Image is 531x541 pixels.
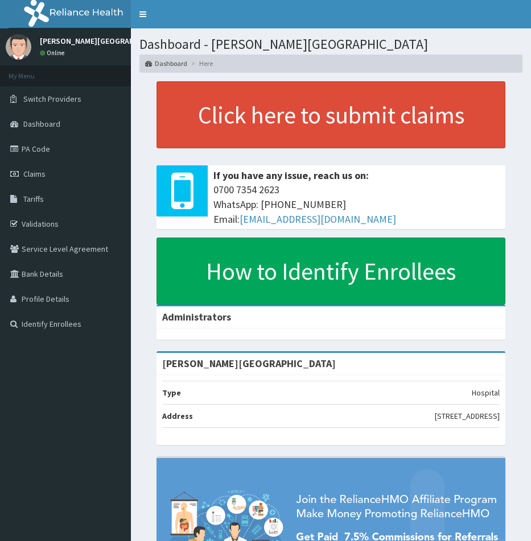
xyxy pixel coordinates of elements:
[139,37,522,52] h1: Dashboard - [PERSON_NAME][GEOGRAPHIC_DATA]
[40,37,171,45] p: [PERSON_NAME][GEOGRAPHIC_DATA]
[23,119,60,129] span: Dashboard
[6,34,31,60] img: User Image
[40,49,67,57] a: Online
[23,169,46,179] span: Claims
[435,410,500,422] p: [STREET_ADDRESS]
[240,213,396,226] a: [EMAIL_ADDRESS][DOMAIN_NAME]
[145,59,187,68] a: Dashboard
[162,357,336,370] strong: [PERSON_NAME][GEOGRAPHIC_DATA]
[162,388,181,398] b: Type
[162,411,193,421] b: Address
[213,169,369,182] b: If you have any issue, reach us on:
[23,94,81,104] span: Switch Providers
[472,387,500,398] p: Hospital
[162,310,231,323] b: Administrators
[188,59,213,68] li: Here
[23,194,44,204] span: Tariffs
[213,182,500,226] span: 0700 7354 2623 WhatsApp: [PHONE_NUMBER] Email:
[157,238,505,305] a: How to Identify Enrollees
[157,81,505,148] a: Click here to submit claims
